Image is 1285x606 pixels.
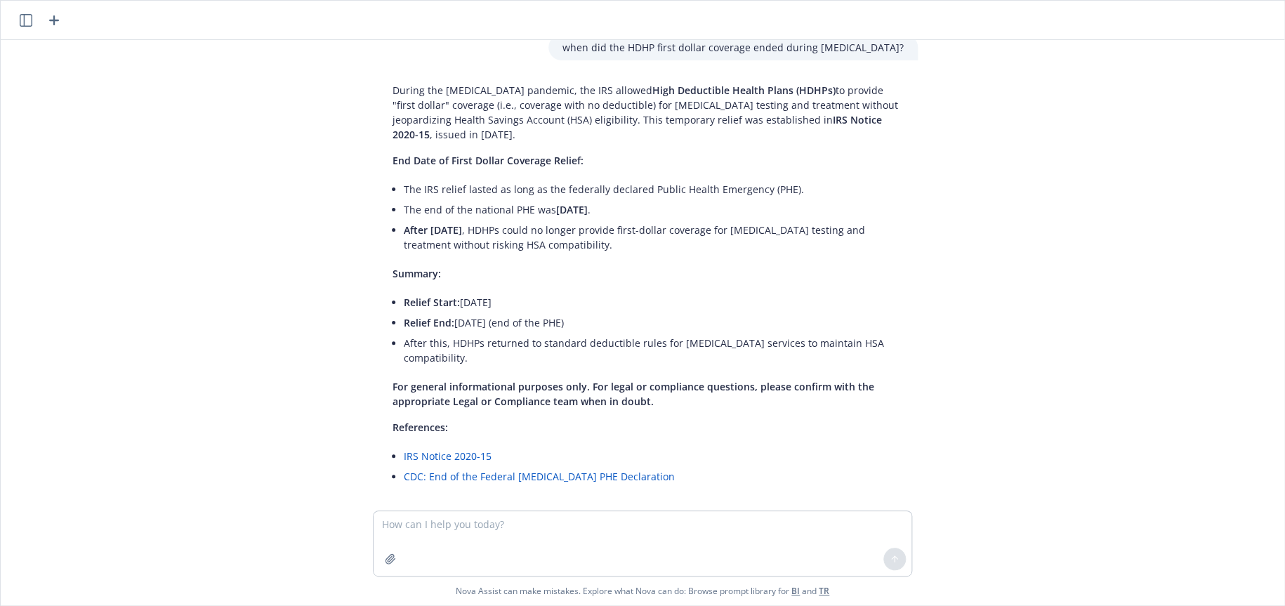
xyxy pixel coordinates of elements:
[791,585,800,597] a: BI
[404,220,904,255] li: , HDHPs could no longer provide first-dollar coverage for [MEDICAL_DATA] testing and treatment wi...
[393,267,441,280] span: Summary:
[404,316,454,329] span: Relief End:
[562,40,904,55] p: when did the HDHP first dollar coverage ended during [MEDICAL_DATA]?
[404,223,462,237] span: After [DATE]
[404,333,904,368] li: After this, HDHPs returned to standard deductible rules for [MEDICAL_DATA] services to maintain H...
[393,421,448,434] span: References:
[404,296,460,309] span: Relief Start:
[556,203,588,216] span: [DATE]
[404,470,675,483] a: CDC: End of the Federal [MEDICAL_DATA] PHE Declaration
[404,199,904,220] li: The end of the national PHE was .
[404,292,904,312] li: [DATE]
[456,577,829,605] span: Nova Assist can make mistakes. Explore what Nova can do: Browse prompt library for and
[393,380,874,408] span: For general informational purposes only. For legal or compliance questions, please confirm with t...
[819,585,829,597] a: TR
[404,179,904,199] li: The IRS relief lasted as long as the federally declared Public Health Emergency (PHE).
[404,312,904,333] li: [DATE] (end of the PHE)
[393,154,584,167] span: End Date of First Dollar Coverage Relief:
[652,84,836,97] span: High Deductible Health Plans (HDHPs)
[404,449,492,463] a: IRS Notice 2020-15
[393,83,904,142] p: During the [MEDICAL_DATA] pandemic, the IRS allowed to provide "first dollar" coverage (i.e., cov...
